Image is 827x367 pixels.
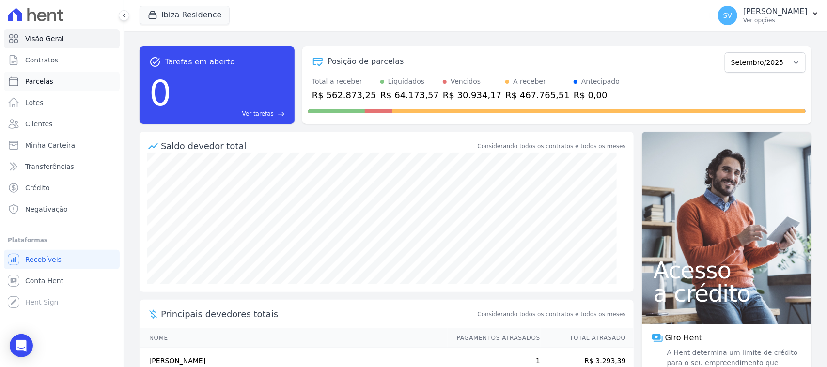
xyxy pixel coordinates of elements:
a: Negativação [4,199,120,219]
span: task_alt [149,56,161,68]
span: Ver tarefas [242,109,274,118]
div: R$ 467.765,51 [505,89,570,102]
th: Nome [140,328,448,348]
span: Parcelas [25,76,53,86]
th: Total Atrasado [541,328,634,348]
div: R$ 0,00 [574,89,620,102]
button: SV [PERSON_NAME] Ver opções [710,2,827,29]
span: Transferências [25,162,74,171]
span: Crédito [25,183,50,193]
span: Contratos [25,55,58,65]
div: Saldo devedor total [161,139,476,153]
th: Pagamentos Atrasados [448,328,541,348]
button: Ibiza Residence [140,6,230,24]
a: Recebíveis [4,250,120,269]
span: a crédito [654,282,800,305]
span: Negativação [25,204,68,214]
a: Conta Hent [4,271,120,291]
div: R$ 64.173,57 [380,89,439,102]
div: Considerando todos os contratos e todos os meses [478,142,626,151]
span: Clientes [25,119,52,129]
div: Plataformas [8,234,116,246]
span: east [278,110,285,118]
div: Vencidos [451,76,481,87]
a: Minha Carteira [4,136,120,155]
a: Lotes [4,93,120,112]
span: Visão Geral [25,34,64,44]
a: Contratos [4,50,120,70]
span: Principais devedores totais [161,307,476,321]
a: Ver tarefas east [175,109,285,118]
div: R$ 562.873,25 [312,89,376,102]
a: Parcelas [4,72,120,91]
div: Liquidados [388,76,425,87]
span: Minha Carteira [25,140,75,150]
div: A receber [513,76,546,87]
span: Tarefas em aberto [165,56,235,68]
div: Posição de parcelas [328,56,404,67]
p: [PERSON_NAME] [743,7,808,16]
span: Recebíveis [25,255,62,264]
div: Antecipado [581,76,620,87]
a: Transferências [4,157,120,176]
span: SV [723,12,732,19]
a: Visão Geral [4,29,120,48]
span: Acesso [654,259,800,282]
span: Giro Hent [665,332,702,344]
div: 0 [149,68,172,118]
p: Ver opções [743,16,808,24]
div: Open Intercom Messenger [10,334,33,357]
div: Total a receber [312,76,376,87]
span: Considerando todos os contratos e todos os meses [478,310,626,319]
a: Crédito [4,178,120,198]
div: R$ 30.934,17 [443,89,501,102]
span: Lotes [25,98,44,107]
span: Conta Hent [25,276,63,286]
a: Clientes [4,114,120,134]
